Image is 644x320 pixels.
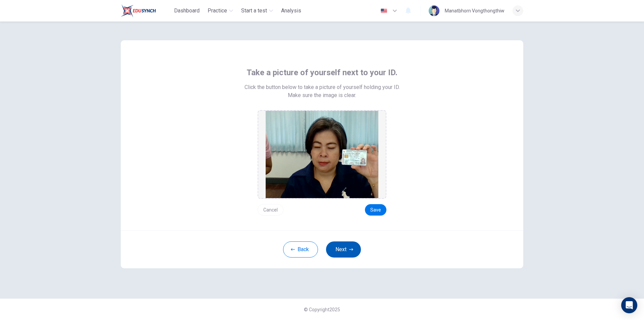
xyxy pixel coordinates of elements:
[208,7,227,15] span: Practice
[445,7,504,15] div: Manatbhorn Vongthongthiw
[245,83,400,91] span: Click the button below to take a picture of yourself holding your ID.
[429,5,439,16] img: Profile picture
[326,241,361,258] button: Next
[621,297,637,313] div: Open Intercom Messenger
[266,111,378,198] img: preview screemshot
[304,307,340,312] span: © Copyright 2025
[241,7,267,15] span: Start a test
[121,4,156,17] img: Train Test logo
[121,4,171,17] a: Train Test logo
[258,204,283,216] button: Cancel
[171,5,202,17] button: Dashboard
[238,5,276,17] button: Start a test
[365,204,386,216] button: Save
[288,91,356,99] span: Make sure the image is clear.
[281,7,301,15] span: Analysis
[283,241,318,258] button: Back
[247,67,397,78] span: Take a picture of yourself next to your ID.
[174,7,200,15] span: Dashboard
[205,5,236,17] button: Practice
[380,8,388,13] img: en
[278,5,304,17] button: Analysis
